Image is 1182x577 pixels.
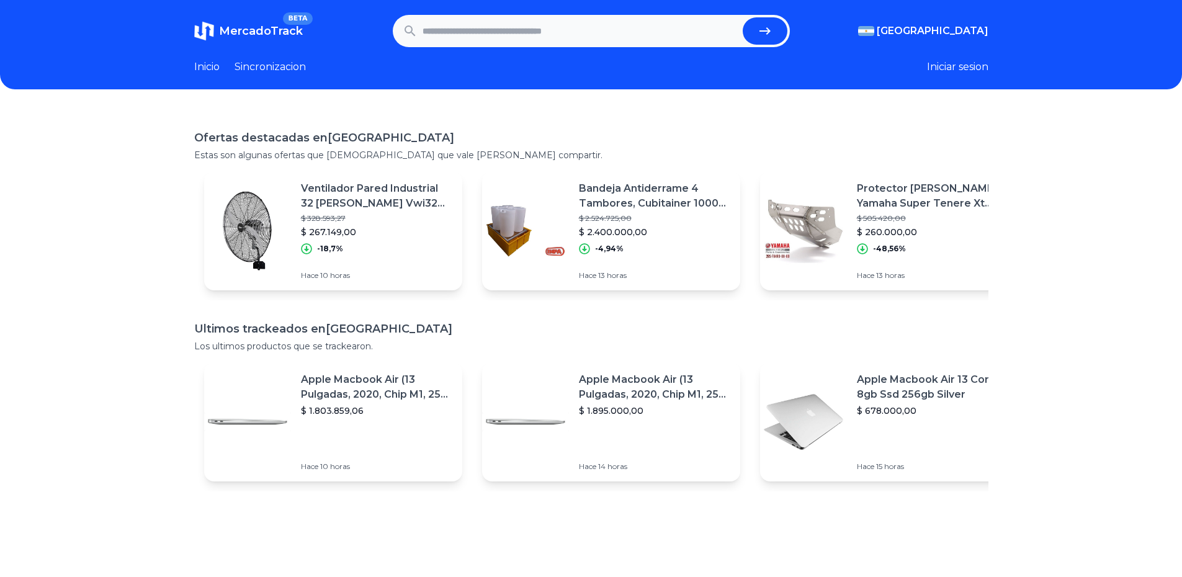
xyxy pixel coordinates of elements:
[301,226,452,238] p: $ 267.149,00
[857,213,1008,223] p: $ 505.420,00
[857,181,1008,211] p: Protector [PERSON_NAME] Yamaha Super Tenere Xt 1200 Ze Orig Ciclofo
[204,378,291,465] img: Featured image
[579,372,730,402] p: Apple Macbook Air (13 Pulgadas, 2020, Chip M1, 256 Gb De Ssd, 8 Gb De Ram) - Plata
[204,187,291,274] img: Featured image
[760,378,847,465] img: Featured image
[857,271,1008,280] p: Hace 13 horas
[858,26,874,36] img: Argentina
[760,362,1018,481] a: Featured imageApple Macbook Air 13 Core I5 8gb Ssd 256gb Silver$ 678.000,00Hace 15 horas
[317,244,343,254] p: -18,7%
[857,372,1008,402] p: Apple Macbook Air 13 Core I5 8gb Ssd 256gb Silver
[857,462,1008,472] p: Hace 15 horas
[283,12,312,25] span: BETA
[482,171,740,290] a: Featured imageBandeja Antiderrame 4 Tambores, Cubitainer 1000 Litros.$ 2.524.725,00$ 2.400.000,00...
[595,244,624,254] p: -4,94%
[857,405,1008,417] p: $ 678.000,00
[301,181,452,211] p: Ventilador Pared Industrial 32 [PERSON_NAME] Vwi32 Ind [GEOGRAPHIC_DATA]! Estructura Negro Aspas ...
[194,21,303,41] a: MercadoTrackBETA
[760,171,1018,290] a: Featured imageProtector [PERSON_NAME] Yamaha Super Tenere Xt 1200 Ze Orig Ciclofo$ 505.420,00$ 26...
[482,362,740,481] a: Featured imageApple Macbook Air (13 Pulgadas, 2020, Chip M1, 256 Gb De Ssd, 8 Gb De Ram) - Plata$...
[194,340,988,352] p: Los ultimos productos que se trackearon.
[204,362,462,481] a: Featured imageApple Macbook Air (13 Pulgadas, 2020, Chip M1, 256 Gb De Ssd, 8 Gb De Ram) - Plata$...
[219,24,303,38] span: MercadoTrack
[760,187,847,274] img: Featured image
[579,226,730,238] p: $ 2.400.000,00
[927,60,988,74] button: Iniciar sesion
[204,171,462,290] a: Featured imageVentilador Pared Industrial 32 [PERSON_NAME] Vwi32 Ind [GEOGRAPHIC_DATA]! Estructur...
[235,60,306,74] a: Sincronizacion
[194,129,988,146] h1: Ofertas destacadas en [GEOGRAPHIC_DATA]
[482,378,569,465] img: Featured image
[877,24,988,38] span: [GEOGRAPHIC_DATA]
[858,24,988,38] button: [GEOGRAPHIC_DATA]
[194,149,988,161] p: Estas son algunas ofertas que [DEMOGRAPHIC_DATA] que vale [PERSON_NAME] compartir.
[579,271,730,280] p: Hace 13 horas
[873,244,906,254] p: -48,56%
[194,21,214,41] img: MercadoTrack
[579,213,730,223] p: $ 2.524.725,00
[301,372,452,402] p: Apple Macbook Air (13 Pulgadas, 2020, Chip M1, 256 Gb De Ssd, 8 Gb De Ram) - Plata
[579,181,730,211] p: Bandeja Antiderrame 4 Tambores, Cubitainer 1000 Litros.
[857,226,1008,238] p: $ 260.000,00
[301,213,452,223] p: $ 328.593,27
[194,60,220,74] a: Inicio
[301,462,452,472] p: Hace 10 horas
[301,271,452,280] p: Hace 10 horas
[482,187,569,274] img: Featured image
[579,405,730,417] p: $ 1.895.000,00
[579,462,730,472] p: Hace 14 horas
[194,320,988,338] h1: Ultimos trackeados en [GEOGRAPHIC_DATA]
[301,405,452,417] p: $ 1.803.859,06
